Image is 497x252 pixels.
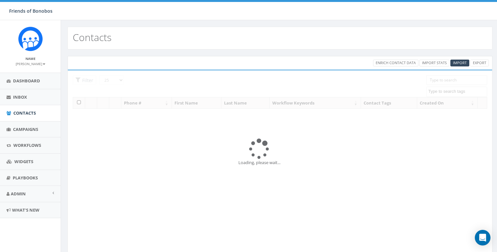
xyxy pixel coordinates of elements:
span: Dashboard [13,78,40,84]
span: Friends of Bonobos [9,8,53,14]
div: Open Intercom Messenger [475,230,490,245]
span: CSV files only [453,60,467,65]
span: Workflows [13,142,41,148]
span: Admin [11,191,26,197]
span: Playbooks [13,175,38,181]
a: Enrich Contact Data [373,60,418,66]
span: Inbox [13,94,27,100]
a: [PERSON_NAME] [16,61,45,66]
div: Loading, please wait... [238,160,321,166]
a: Import [450,60,469,66]
span: Contacts [13,110,36,116]
span: Widgets [14,159,33,164]
small: Name [25,56,36,61]
h2: Contacts [73,32,112,43]
img: Rally_Corp_Icon.png [18,27,43,51]
span: Enrich Contact Data [376,60,416,65]
small: [PERSON_NAME] [16,62,45,66]
span: Campaigns [13,126,38,132]
a: Import Stats [419,60,449,66]
span: Import [453,60,467,65]
a: Export [470,60,489,66]
span: What's New [12,207,39,213]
